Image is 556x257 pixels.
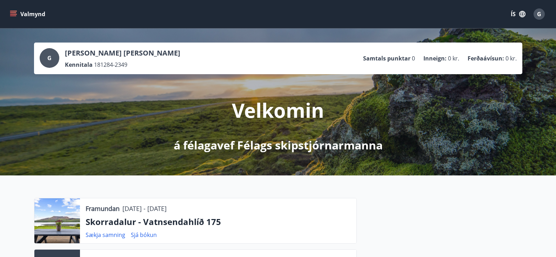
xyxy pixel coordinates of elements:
button: ÍS [507,8,529,20]
span: G [47,54,52,62]
p: Framundan [86,204,120,213]
a: Sjá bókun [131,231,157,239]
p: [PERSON_NAME] [PERSON_NAME] [65,48,180,58]
button: menu [8,8,48,20]
span: 0 kr. [448,54,459,62]
p: Ferðaávísun : [468,54,504,62]
button: G [531,6,548,23]
span: 0 [412,54,415,62]
a: Sækja samning [86,231,125,239]
p: á félagavef Félags skipstjórnarmanna [174,137,383,153]
p: Samtals punktar [363,54,410,62]
p: Kennitala [65,61,93,69]
p: Velkomin [232,97,324,123]
span: G [537,10,541,18]
span: 0 kr. [505,54,517,62]
p: Skorradalur - Vatnsendahlíð 175 [86,216,351,228]
p: [DATE] - [DATE] [122,204,167,213]
p: Inneign : [423,54,447,62]
span: 181284-2349 [94,61,127,69]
